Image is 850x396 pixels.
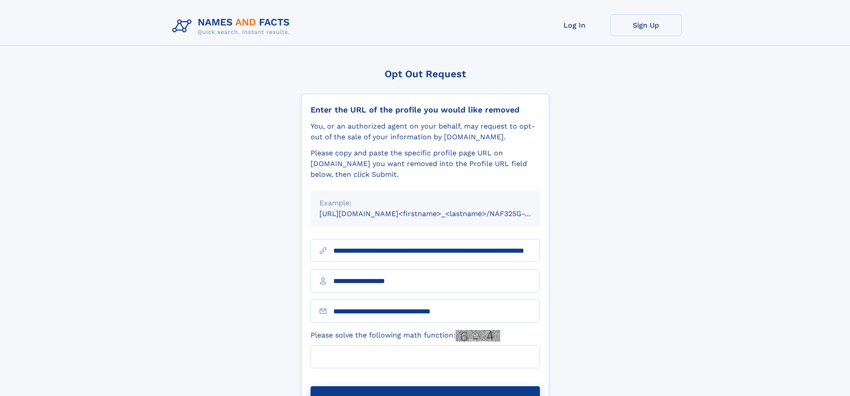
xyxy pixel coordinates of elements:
a: Sign Up [610,14,682,36]
label: Please solve the following math function: [311,330,500,342]
div: Opt Out Request [301,68,549,79]
a: Log In [539,14,610,36]
div: Enter the URL of the profile you would like removed [311,105,540,115]
div: You, or an authorized agent on your behalf, may request to opt-out of the sale of your informatio... [311,121,540,142]
img: Logo Names and Facts [169,14,297,38]
small: [URL][DOMAIN_NAME]<firstname>_<lastname>/NAF325G-xxxxxxxx [319,209,557,218]
div: Please copy and paste the specific profile page URL on [DOMAIN_NAME] you want removed into the Pr... [311,148,540,180]
div: Example: [319,198,531,208]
